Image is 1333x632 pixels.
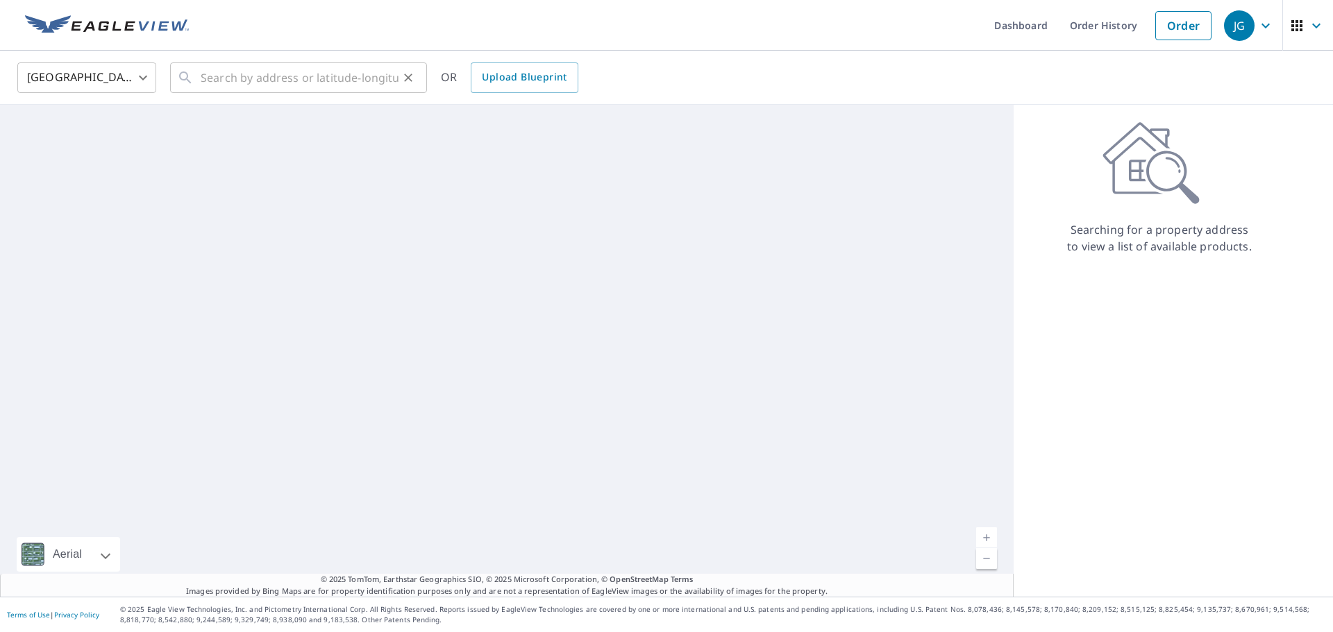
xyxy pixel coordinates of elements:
[1155,11,1212,40] a: Order
[610,574,668,584] a: OpenStreetMap
[976,527,997,548] a: Current Level 5, Zoom In
[7,610,99,619] p: |
[321,574,694,586] span: © 2025 TomTom, Earthstar Geographics SIO, © 2025 Microsoft Corporation, ©
[1224,10,1255,41] div: JG
[1066,221,1252,255] p: Searching for a property address to view a list of available products.
[17,537,120,572] div: Aerial
[482,69,567,86] span: Upload Blueprint
[399,68,418,87] button: Clear
[671,574,694,584] a: Terms
[49,537,86,572] div: Aerial
[17,58,156,97] div: [GEOGRAPHIC_DATA]
[120,604,1326,625] p: © 2025 Eagle View Technologies, Inc. and Pictometry International Corp. All Rights Reserved. Repo...
[54,610,99,620] a: Privacy Policy
[471,62,578,93] a: Upload Blueprint
[441,62,578,93] div: OR
[976,548,997,569] a: Current Level 5, Zoom Out
[25,15,189,36] img: EV Logo
[7,610,50,620] a: Terms of Use
[201,58,399,97] input: Search by address or latitude-longitude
